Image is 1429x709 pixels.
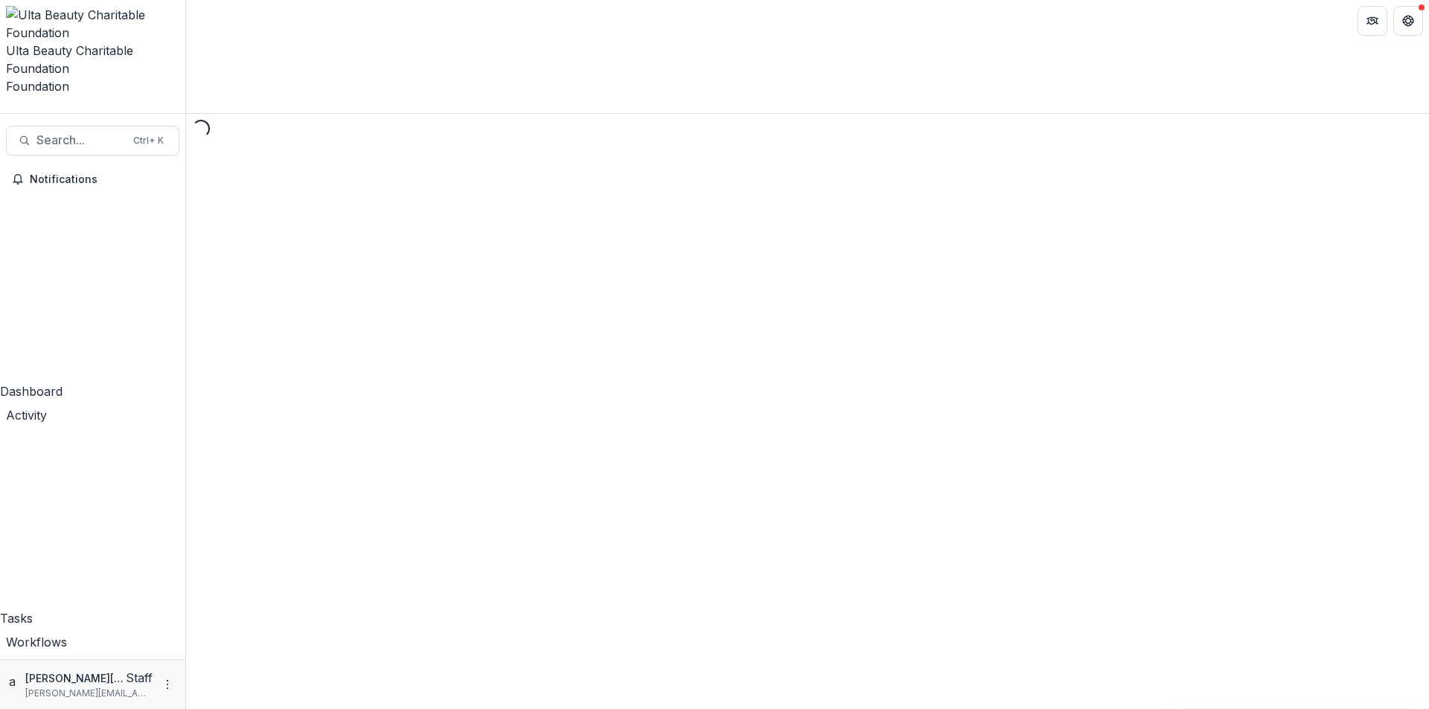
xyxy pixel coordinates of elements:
span: Search... [36,133,124,147]
span: Notifications [30,173,173,186]
img: Ulta Beauty Charitable Foundation [6,6,179,42]
button: Notifications [6,167,179,191]
div: anveet@trytemelio.com [9,673,19,690]
div: Ulta Beauty Charitable Foundation [6,42,179,77]
button: Partners [1358,6,1387,36]
p: [PERSON_NAME][EMAIL_ADDRESS][DOMAIN_NAME] [25,687,153,700]
button: More [159,676,176,693]
span: Activity [6,408,47,423]
p: Staff [126,669,153,687]
span: Workflows [6,635,67,649]
div: Ctrl + K [130,132,167,149]
span: Foundation [6,79,69,94]
button: Get Help [1393,6,1423,36]
p: [PERSON_NAME][EMAIL_ADDRESS][DOMAIN_NAME] [25,670,126,686]
button: Search... [6,126,179,155]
